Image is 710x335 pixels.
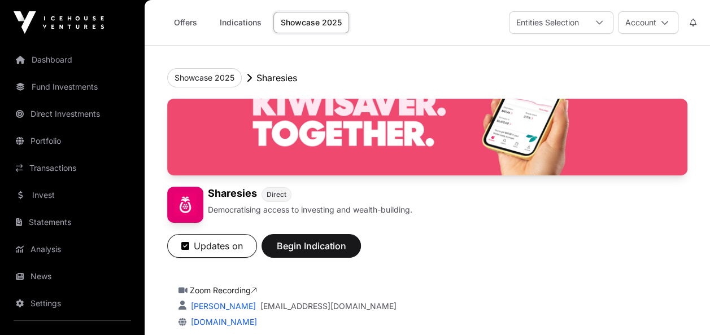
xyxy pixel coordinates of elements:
a: Offers [163,12,208,33]
a: [DOMAIN_NAME] [186,317,257,327]
a: Transactions [9,156,136,180]
a: Showcase 2025 [273,12,349,33]
span: Direct [267,190,286,199]
button: Showcase 2025 [167,68,242,87]
img: Icehouse Ventures Logo [14,11,104,34]
a: Invest [9,183,136,208]
img: Sharesies [167,187,203,223]
a: Statements [9,210,136,235]
span: Begin Indication [276,239,347,253]
a: [PERSON_NAME] [189,301,256,311]
a: [EMAIL_ADDRESS][DOMAIN_NAME] [260,301,397,312]
a: Analysis [9,237,136,262]
a: Direct Investments [9,102,136,126]
a: Begin Indication [262,245,361,257]
div: Entities Selection [509,12,586,33]
a: Fund Investments [9,74,136,99]
button: Updates on [167,234,257,258]
a: Settings [9,291,136,316]
button: Begin Indication [262,234,361,258]
a: News [9,264,136,289]
p: Sharesies [256,71,297,85]
a: Zoom Recording [190,285,257,295]
a: Dashboard [9,47,136,72]
h1: Sharesies [208,187,257,202]
button: Account [618,11,678,34]
a: Portfolio [9,129,136,153]
img: Sharesies [167,99,687,175]
p: Democratising access to investing and wealth-building. [208,204,412,215]
iframe: Chat Widget [654,281,710,335]
a: Indications [212,12,269,33]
